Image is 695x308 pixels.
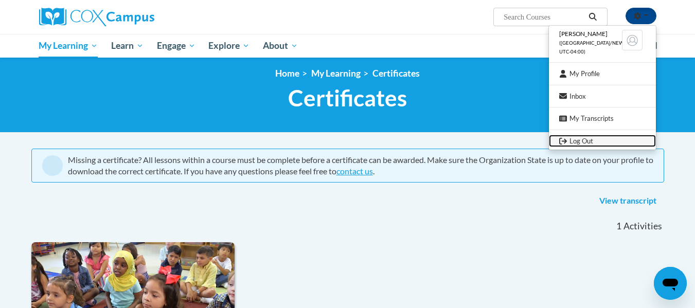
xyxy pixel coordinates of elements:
[39,40,98,52] span: My Learning
[288,84,407,112] span: Certificates
[256,34,305,58] a: About
[559,30,608,38] span: [PERSON_NAME]
[626,8,656,24] button: Account Settings
[39,8,154,26] img: Cox Campus
[372,68,420,79] a: Certificates
[111,40,144,52] span: Learn
[585,11,600,23] button: Search
[157,40,195,52] span: Engage
[503,11,585,23] input: Search Courses
[39,8,235,26] a: Cox Campus
[104,34,150,58] a: Learn
[208,40,250,52] span: Explore
[549,112,656,125] a: My Transcripts
[549,135,656,148] a: Logout
[275,68,299,79] a: Home
[336,166,373,176] a: contact us
[623,221,662,232] span: Activities
[150,34,202,58] a: Engage
[616,221,621,232] span: 1
[263,40,298,52] span: About
[559,40,639,55] span: ([GEOGRAPHIC_DATA]/New_York UTC-04:00)
[202,34,256,58] a: Explore
[549,67,656,80] a: My Profile
[311,68,361,79] a: My Learning
[592,193,664,209] a: View transcript
[622,30,643,50] img: Learner Profile Avatar
[24,34,672,58] div: Main menu
[68,154,653,177] div: Missing a certificate? All lessons within a course must be complete before a certificate can be a...
[654,267,687,300] iframe: Button to launch messaging window
[32,34,105,58] a: My Learning
[549,90,656,103] a: Inbox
